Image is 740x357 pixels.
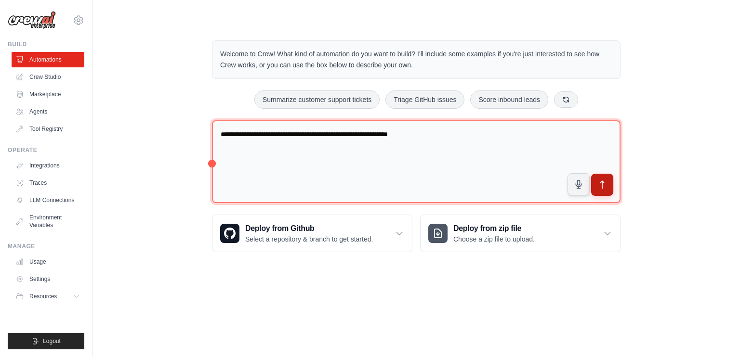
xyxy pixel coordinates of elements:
[12,87,84,102] a: Marketplace
[245,234,373,244] p: Select a repository & branch to get started.
[29,293,57,300] span: Resources
[470,90,548,109] button: Score inbound leads
[385,90,464,109] button: Triage GitHub issues
[8,146,84,154] div: Operate
[12,121,84,137] a: Tool Registry
[453,234,535,244] p: Choose a zip file to upload.
[12,289,84,304] button: Resources
[43,337,61,345] span: Logout
[12,52,84,67] a: Automations
[254,90,380,109] button: Summarize customer support tickets
[453,223,535,234] h3: Deploy from zip file
[12,69,84,85] a: Crew Studio
[12,175,84,191] a: Traces
[245,223,373,234] h3: Deploy from Github
[12,158,84,173] a: Integrations
[8,11,56,29] img: Logo
[220,49,612,71] p: Welcome to Crew! What kind of automation do you want to build? I'll include some examples if you'...
[12,271,84,287] a: Settings
[12,104,84,119] a: Agents
[12,192,84,208] a: LLM Connections
[12,210,84,233] a: Environment Variables
[8,40,84,48] div: Build
[12,254,84,269] a: Usage
[8,242,84,250] div: Manage
[8,333,84,349] button: Logout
